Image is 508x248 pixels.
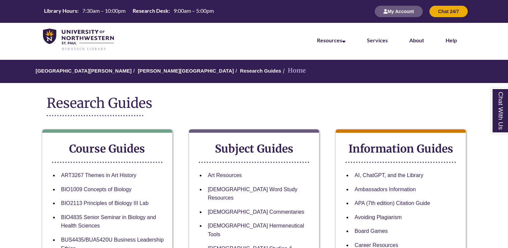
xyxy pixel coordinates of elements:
[409,37,424,43] a: About
[41,7,217,15] table: Hours Today
[446,37,457,43] a: Help
[208,209,304,215] a: [DEMOGRAPHIC_DATA] Commentaries
[429,8,468,14] a: Chat 24/7
[355,242,398,248] a: Career Resources
[41,7,217,16] a: Hours Today
[281,66,306,76] li: Home
[208,187,297,201] a: [DEMOGRAPHIC_DATA] Word Study Resources
[208,172,242,178] a: Art Resources
[355,172,423,178] a: AI, ChatGPT, and the Library
[355,214,402,220] a: Avoiding Plagiarism
[429,6,468,17] button: Chat 24/7
[43,29,114,51] img: UNWSP Library Logo
[82,7,126,14] span: 7:30am – 10:00pm
[317,37,345,43] a: Resources
[355,200,430,206] a: APA (7th edition) Citation Guide
[36,68,132,74] a: [GEOGRAPHIC_DATA][PERSON_NAME]
[355,228,388,234] a: Board Games
[174,7,214,14] span: 9:00am – 5:00pm
[355,187,416,192] a: Ambassadors Information
[240,68,281,74] a: Research Guides
[375,6,423,17] button: My Account
[375,8,423,14] a: My Account
[138,68,234,74] a: [PERSON_NAME][GEOGRAPHIC_DATA]
[41,7,80,14] th: Library Hours:
[367,37,388,43] a: Services
[47,95,152,112] span: Research Guides
[61,214,156,229] a: BIO4835 Senior Seminar in Biology and Health Sciences
[215,142,293,156] strong: Subject Guides
[61,200,149,206] a: BIO2113 Principles of Biology III Lab
[69,142,145,156] strong: Course Guides
[61,172,136,178] a: ART3267 Themes in Art History
[130,7,171,14] th: Research Desk:
[349,142,453,156] strong: Information Guides
[208,223,304,237] a: [DEMOGRAPHIC_DATA] Hermeneutical Tools
[61,187,132,192] a: BIO1009 Concepts of Biology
